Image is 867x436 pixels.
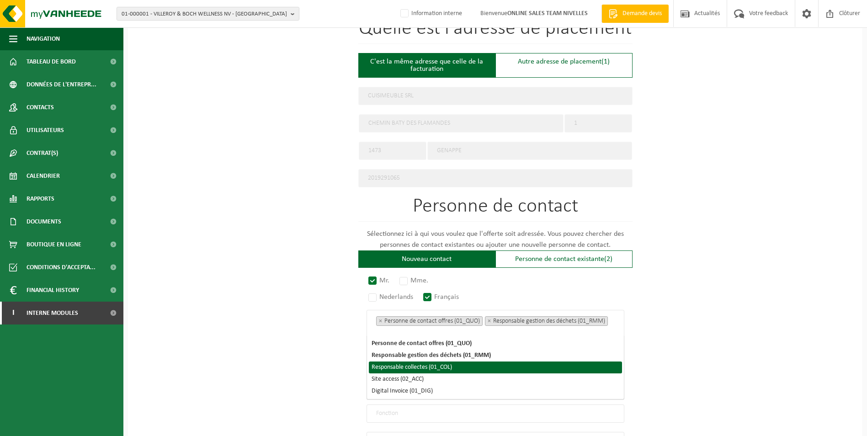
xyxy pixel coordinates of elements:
[399,7,462,21] label: Information interne
[369,373,622,385] li: Site access (02_ACC)
[27,165,60,187] span: Calendrier
[358,19,633,44] h1: Quelle est l'adresse de placement
[367,274,392,287] label: Mr.
[27,73,96,96] span: Données de l'entrepr...
[379,319,382,323] span: ×
[620,9,664,18] span: Demande devis
[27,279,79,302] span: Financial History
[27,50,76,73] span: Tableau de bord
[427,142,632,160] input: Ville
[358,229,633,250] p: Sélectionnez ici à qui vous voulez que l'offerte soit adressée. Vous pouvez chercher des personne...
[601,58,610,65] span: (1)
[398,274,431,287] label: Mme.
[358,250,495,268] div: Nouveau contact
[601,5,669,23] a: Demande devis
[27,302,78,324] span: Interne modules
[122,7,287,21] span: 01-000001 - VILLEROY & BOCH WELLNESS NV - [GEOGRAPHIC_DATA]
[367,404,624,423] input: Fonction
[421,291,462,303] label: Français
[359,142,426,160] input: code postal
[358,87,633,105] input: Nom
[495,53,633,78] div: Autre adresse de placement
[495,250,633,268] div: Personne de contact existante
[604,255,612,263] span: (2)
[358,53,495,78] div: C'est la même adresse que celle de la facturation
[27,119,64,142] span: Utilisateurs
[27,256,96,279] span: Conditions d'accepta...
[358,169,633,187] input: Unité d'exploitation
[367,291,416,303] label: Nederlands
[369,350,622,362] li: Responsable gestion des déchets (01_RMM)
[27,96,54,119] span: Contacts
[369,338,622,350] li: Personne de contact offres (01_QUO)
[369,362,622,373] li: Responsable collectes (01_COL)
[488,319,491,323] span: ×
[27,142,58,165] span: Contrat(s)
[376,316,483,326] li: Personne de contact offres (01_QUO)
[27,233,81,256] span: Boutique en ligne
[9,302,17,324] span: I
[507,10,588,17] strong: ONLINE SALES TEAM NIVELLES
[358,197,633,222] h1: Personne de contact
[485,316,608,326] li: Responsable gestion des déchets (01_RMM)
[27,27,60,50] span: Navigation
[27,187,54,210] span: Rapports
[27,210,61,233] span: Documents
[117,7,299,21] button: 01-000001 - VILLEROY & BOCH WELLNESS NV - [GEOGRAPHIC_DATA]
[369,385,622,397] li: Digital Invoice (01_DIG)
[564,114,632,133] input: Numéro
[359,114,564,133] input: Rue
